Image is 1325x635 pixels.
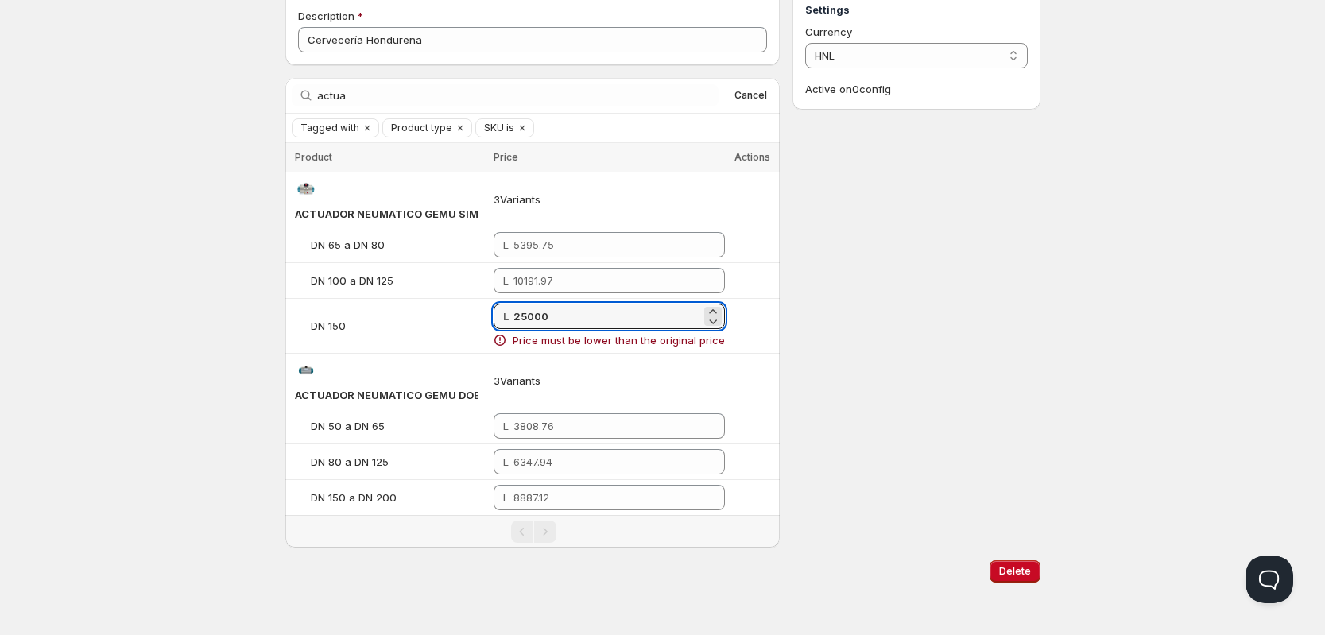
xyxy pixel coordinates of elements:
[298,10,354,22] span: Description
[503,274,509,287] span: L
[298,27,768,52] input: Private internal description
[489,172,730,227] td: 3 Variants
[293,119,359,137] button: Tagged with
[503,310,509,323] strong: L
[311,274,393,287] span: DN 100 a DN 125
[503,238,509,251] span: L
[311,454,389,470] div: DN 80 a DN 125
[734,89,767,102] span: Cancel
[311,420,385,432] span: DN 50 a DN 65
[513,332,725,348] span: Price must be lower than the original price
[311,319,346,332] span: DN 150
[311,273,393,288] div: DN 100 a DN 125
[311,418,385,434] div: DN 50 a DN 65
[503,455,509,468] span: L
[513,449,701,474] input: 6347.94
[317,84,719,106] input: Search by title
[311,238,385,251] span: DN 65 a DN 80
[311,318,346,334] div: DN 150
[513,232,701,257] input: 5395.75
[513,485,701,510] input: 8887.12
[734,151,770,163] span: Actions
[1246,556,1293,603] iframe: Help Scout Beacon - Open
[295,206,478,222] div: ACTUADOR NEUMATICO GEMU SIMPLE EFECTO GSR
[503,491,509,504] span: L
[514,119,530,137] button: Clear
[391,122,452,134] span: Product type
[513,413,701,439] input: 3808.76
[805,81,1027,97] p: Active on 0 config
[285,515,781,548] nav: Pagination
[295,207,568,220] span: ACTUADOR NEUMATICO GEMU SIMPLE EFECTO GSR
[452,119,468,137] button: Clear
[300,122,359,134] span: Tagged with
[513,268,701,293] input: 10191.97
[295,151,332,163] span: Product
[383,119,452,137] button: Product type
[513,304,701,329] input: 20983.47
[503,420,509,432] span: L
[805,25,852,38] span: Currency
[476,119,514,137] button: SKU is
[311,455,389,468] span: DN 80 a DN 125
[311,490,397,505] div: DN 150 a DN 200
[494,151,518,163] span: Price
[990,560,1040,583] button: Delete
[311,491,397,504] span: DN 150 a DN 200
[295,389,563,401] span: ACTUADOR NEUMATICO GEMU DOBLE EFECTO GDR
[999,565,1031,578] span: Delete
[311,237,385,253] div: DN 65 a DN 80
[805,2,1027,17] h3: Settings
[489,354,730,408] td: 3 Variants
[359,119,375,137] button: Clear
[295,387,478,403] div: ACTUADOR NEUMATICO GEMU DOBLE EFECTO GDR
[728,86,773,105] button: Cancel
[484,122,514,134] span: SKU is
